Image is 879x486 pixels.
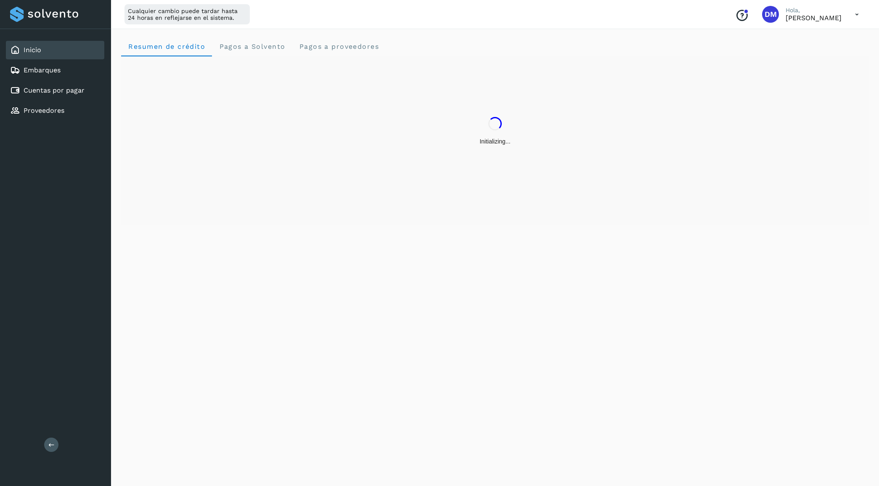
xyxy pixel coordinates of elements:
[786,7,842,14] p: Hola,
[24,106,64,114] a: Proveedores
[6,81,104,100] div: Cuentas por pagar
[786,14,842,22] p: Diego Muriel Perez
[6,61,104,80] div: Embarques
[24,86,85,94] a: Cuentas por pagar
[24,66,61,74] a: Embarques
[128,42,205,50] span: Resumen de crédito
[124,4,250,24] div: Cualquier cambio puede tardar hasta 24 horas en reflejarse en el sistema.
[6,101,104,120] div: Proveedores
[299,42,379,50] span: Pagos a proveedores
[6,41,104,59] div: Inicio
[24,46,41,54] a: Inicio
[219,42,285,50] span: Pagos a Solvento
